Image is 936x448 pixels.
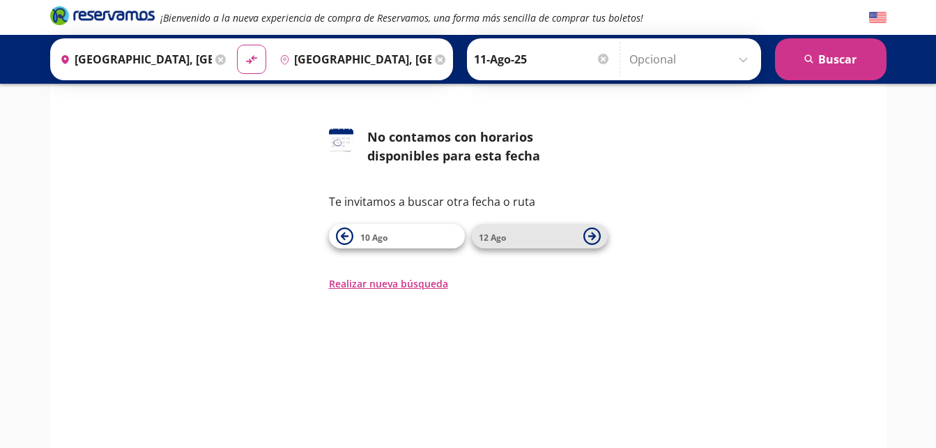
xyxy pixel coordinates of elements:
[160,11,643,24] em: ¡Bienvenido a la nueva experiencia de compra de Reservamos, una forma más sencilla de comprar tus...
[329,276,448,291] button: Realizar nueva búsqueda
[775,38,887,80] button: Buscar
[472,224,608,248] button: 12 Ago
[360,232,388,244] span: 10 Ago
[367,128,608,165] div: No contamos con horarios disponibles para esta fecha
[50,5,155,26] i: Brand Logo
[54,42,212,77] input: Buscar Origen
[869,9,887,27] button: English
[274,42,431,77] input: Buscar Destino
[329,224,465,248] button: 10 Ago
[329,193,608,210] p: Te invitamos a buscar otra fecha o ruta
[474,42,611,77] input: Elegir Fecha
[50,5,155,30] a: Brand Logo
[479,232,506,244] span: 12 Ago
[629,42,754,77] input: Opcional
